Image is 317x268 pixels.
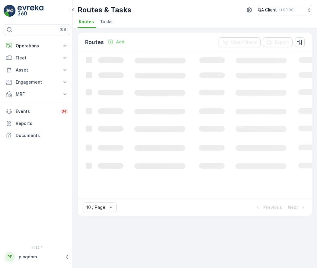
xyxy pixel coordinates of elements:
p: Events [16,108,57,114]
button: MRF [4,88,70,100]
p: ( +03:00 ) [279,8,295,12]
p: Reports [16,120,68,126]
button: Previous [254,204,283,211]
p: pingdom [19,254,62,260]
button: Add [105,38,127,46]
div: PP [5,252,15,262]
img: logo [4,5,16,17]
p: Previous [263,204,282,210]
p: Next [288,204,298,210]
button: Engagement [4,76,70,88]
button: Fleet [4,52,70,64]
span: v 1.50.4 [4,246,70,249]
button: QA Client(+03:00) [258,5,312,15]
p: Fleet [16,55,58,61]
p: MRF [16,91,58,97]
button: Clear Filters [219,37,261,47]
button: Export [263,37,293,47]
a: Reports [4,117,70,129]
p: ⌘B [60,27,66,32]
img: logo_light-DOdMpM7g.png [18,5,43,17]
p: Export [275,39,289,45]
span: Routes [79,19,94,25]
button: Next [287,204,307,211]
p: Documents [16,132,68,139]
p: Engagement [16,79,58,85]
p: QA Client [258,7,277,13]
button: Asset [4,64,70,76]
p: Operations [16,43,58,49]
span: Tasks [100,19,113,25]
button: Operations [4,40,70,52]
p: Add [116,39,124,45]
p: Clear Filters [231,39,257,45]
p: Asset [16,67,58,73]
p: 34 [62,109,67,114]
a: Documents [4,129,70,142]
p: Routes [85,38,104,46]
a: Events34 [4,105,70,117]
button: PPpingdom [4,250,70,263]
p: Routes & Tasks [78,5,131,15]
